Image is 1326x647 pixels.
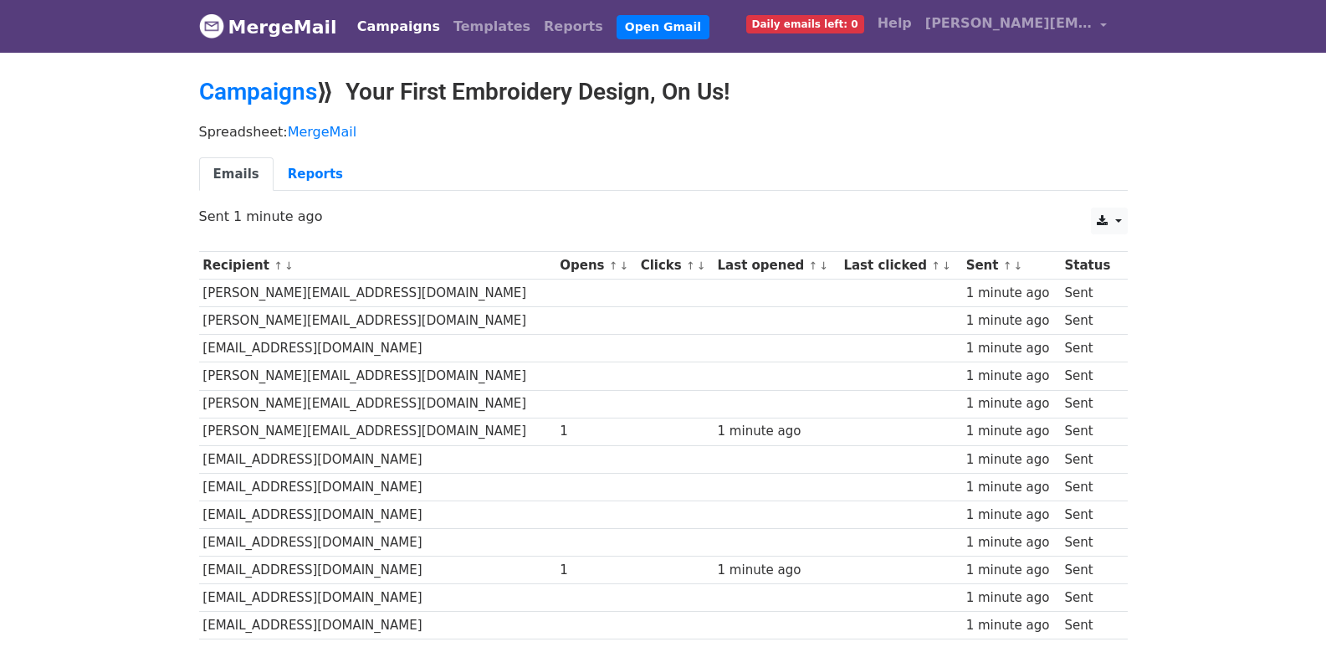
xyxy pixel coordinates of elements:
[274,157,357,192] a: Reports
[447,10,537,44] a: Templates
[199,473,556,501] td: [EMAIL_ADDRESS][DOMAIN_NAME]
[1003,259,1012,272] a: ↑
[351,10,447,44] a: Campaigns
[1013,259,1022,272] a: ↓
[199,501,556,528] td: [EMAIL_ADDRESS][DOMAIN_NAME]
[962,252,1061,280] th: Sent
[199,252,556,280] th: Recipient
[199,78,1128,106] h2: ⟫ Your First Embroidery Design, On Us!
[1061,612,1119,639] td: Sent
[1061,335,1119,362] td: Sent
[966,450,1057,470] div: 1 minute ago
[284,259,294,272] a: ↓
[199,584,556,612] td: [EMAIL_ADDRESS][DOMAIN_NAME]
[718,561,836,580] div: 1 minute ago
[697,259,706,272] a: ↓
[199,362,556,390] td: [PERSON_NAME][EMAIL_ADDRESS][DOMAIN_NAME]
[617,15,709,39] a: Open Gmail
[966,478,1057,497] div: 1 minute ago
[199,529,556,557] td: [EMAIL_ADDRESS][DOMAIN_NAME]
[966,394,1057,413] div: 1 minute ago
[966,311,1057,331] div: 1 minute ago
[560,422,632,441] div: 1
[560,561,632,580] div: 1
[1061,557,1119,584] td: Sent
[718,422,836,441] div: 1 minute ago
[199,208,1128,225] p: Sent 1 minute ago
[537,10,610,44] a: Reports
[714,252,840,280] th: Last opened
[199,123,1128,141] p: Spreadsheet:
[966,533,1057,552] div: 1 minute ago
[1061,307,1119,335] td: Sent
[199,445,556,473] td: [EMAIL_ADDRESS][DOMAIN_NAME]
[966,367,1057,386] div: 1 minute ago
[199,418,556,445] td: [PERSON_NAME][EMAIL_ADDRESS][DOMAIN_NAME]
[966,422,1057,441] div: 1 minute ago
[809,259,818,272] a: ↑
[199,307,556,335] td: [PERSON_NAME][EMAIL_ADDRESS][DOMAIN_NAME]
[931,259,940,272] a: ↑
[966,616,1057,635] div: 1 minute ago
[1061,501,1119,528] td: Sent
[1061,280,1119,307] td: Sent
[1061,390,1119,418] td: Sent
[1061,445,1119,473] td: Sent
[919,7,1114,46] a: [PERSON_NAME][EMAIL_ADDRESS][DOMAIN_NAME]
[925,13,1093,33] span: [PERSON_NAME][EMAIL_ADDRESS][DOMAIN_NAME]
[199,13,224,39] img: MergeMail logo
[619,259,628,272] a: ↓
[199,335,556,362] td: [EMAIL_ADDRESS][DOMAIN_NAME]
[1061,252,1119,280] th: Status
[199,157,274,192] a: Emails
[199,280,556,307] td: [PERSON_NAME][EMAIL_ADDRESS][DOMAIN_NAME]
[274,259,283,272] a: ↑
[740,7,871,40] a: Daily emails left: 0
[746,15,864,33] span: Daily emails left: 0
[555,252,636,280] th: Opens
[966,561,1057,580] div: 1 minute ago
[1061,529,1119,557] td: Sent
[1061,418,1119,445] td: Sent
[609,259,618,272] a: ↑
[966,339,1057,358] div: 1 minute ago
[1061,362,1119,390] td: Sent
[199,612,556,639] td: [EMAIL_ADDRESS][DOMAIN_NAME]
[199,557,556,584] td: [EMAIL_ADDRESS][DOMAIN_NAME]
[840,252,962,280] th: Last clicked
[199,78,317,105] a: Campaigns
[686,259,695,272] a: ↑
[1061,473,1119,501] td: Sent
[637,252,714,280] th: Clicks
[288,124,356,140] a: MergeMail
[966,284,1057,303] div: 1 minute ago
[871,7,919,40] a: Help
[1061,584,1119,612] td: Sent
[966,506,1057,525] div: 1 minute ago
[819,259,828,272] a: ↓
[199,390,556,418] td: [PERSON_NAME][EMAIL_ADDRESS][DOMAIN_NAME]
[942,259,951,272] a: ↓
[199,9,337,44] a: MergeMail
[966,588,1057,608] div: 1 minute ago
